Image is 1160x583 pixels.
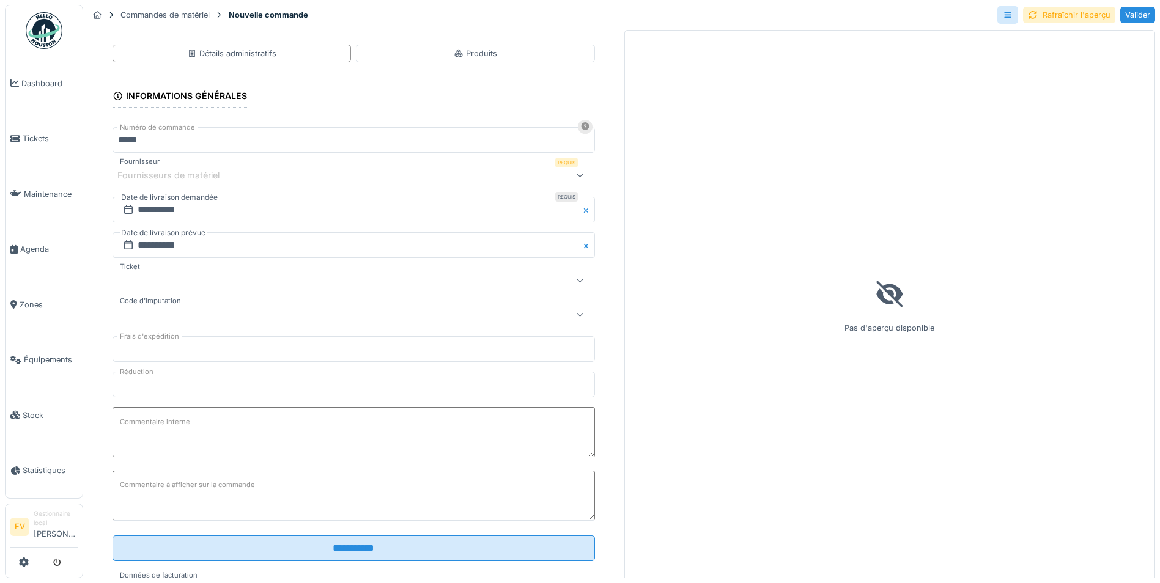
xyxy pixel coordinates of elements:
div: Fournisseurs de matériel [117,169,237,182]
div: Informations générales [113,87,247,108]
a: Stock [6,387,83,443]
a: Dashboard [6,56,83,111]
strong: Nouvelle commande [224,9,313,21]
span: Zones [20,299,78,310]
label: Numéro de commande [117,122,198,133]
span: Dashboard [21,78,78,89]
label: Commentaire à afficher sur la commande [117,477,257,493]
button: Close [582,232,595,258]
span: Tickets [23,133,78,144]
label: Fournisseur [117,156,162,167]
div: Pas d'aperçu disponible [624,30,1156,581]
div: Valider [1120,7,1155,23]
span: Statistiques [23,464,78,476]
div: Rafraîchir l'aperçu [1023,7,1115,23]
span: Stock [23,409,78,421]
a: Tickets [6,111,83,167]
label: Commentaire interne [117,414,193,430]
span: Équipements [24,354,78,365]
label: Date de livraison prévue [120,226,207,240]
span: Agenda [20,243,78,255]
div: Détails administratifs [187,48,276,59]
a: Équipements [6,332,83,388]
span: Maintenance [24,188,78,200]
label: Code d'imputation [117,296,183,306]
div: Requis [555,158,578,167]
div: Requis [555,192,578,202]
img: Badge_color-CXgf-gQk.svg [26,12,62,49]
button: Close [582,197,595,222]
li: [PERSON_NAME] [34,509,78,544]
div: Produits [454,48,497,59]
li: FV [10,518,29,536]
a: Maintenance [6,166,83,222]
a: Agenda [6,222,83,277]
label: Date de livraison demandée [120,191,219,204]
label: Ticket [117,262,142,272]
label: Frais d'expédition [117,331,182,342]
a: FV Gestionnaire local[PERSON_NAME] [10,509,78,548]
a: Statistiques [6,443,83,499]
div: Commandes de matériel [120,9,210,21]
div: Gestionnaire local [34,509,78,528]
label: Réduction [117,367,156,377]
a: Zones [6,277,83,332]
